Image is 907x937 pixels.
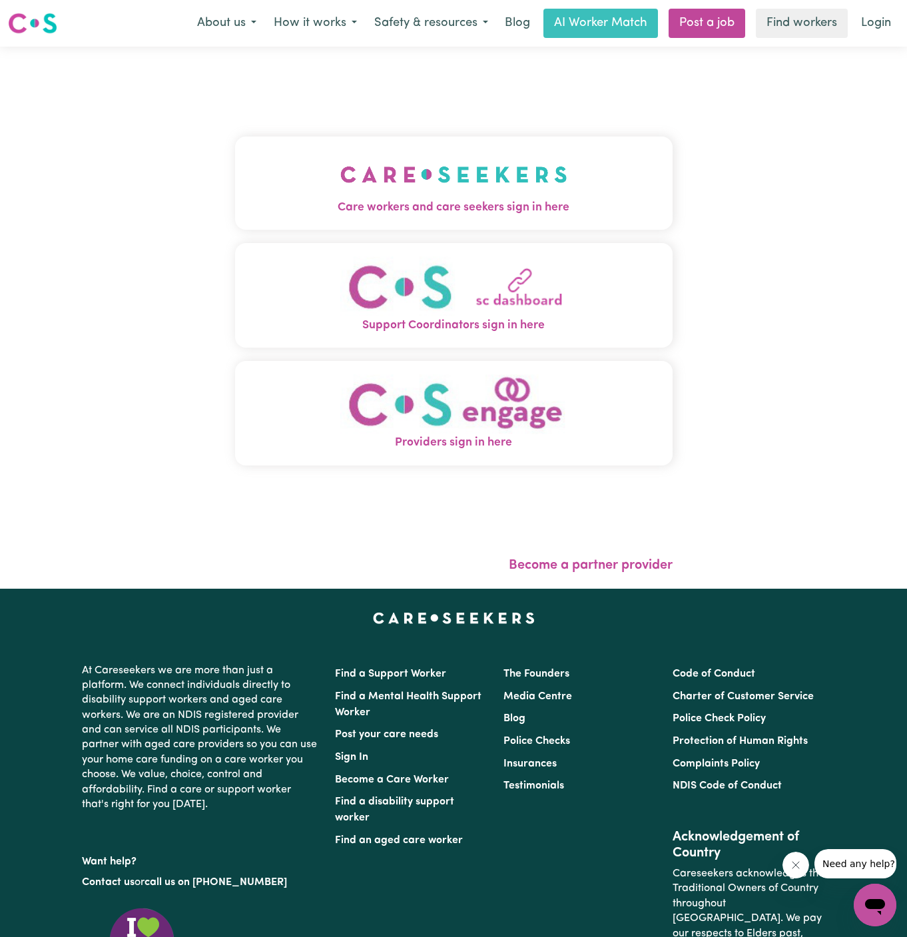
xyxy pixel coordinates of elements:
[673,736,808,747] a: Protection of Human Rights
[335,796,454,823] a: Find a disability support worker
[335,669,446,679] a: Find a Support Worker
[145,877,287,888] a: call us on [PHONE_NUMBER]
[782,852,809,878] iframe: Close message
[82,870,319,895] p: or
[854,884,896,926] iframe: Button to launch messaging window
[82,658,319,818] p: At Careseekers we are more than just a platform. We connect individuals directly to disability su...
[503,781,564,791] a: Testimonials
[543,9,658,38] a: AI Worker Match
[82,877,135,888] a: Contact us
[814,849,896,878] iframe: Message from company
[756,9,848,38] a: Find workers
[853,9,899,38] a: Login
[673,759,760,769] a: Complaints Policy
[509,559,673,572] a: Become a partner provider
[335,775,449,785] a: Become a Care Worker
[373,613,535,623] a: Careseekers home page
[188,9,265,37] button: About us
[673,691,814,702] a: Charter of Customer Service
[673,829,825,861] h2: Acknowledgement of Country
[235,243,673,348] button: Support Coordinators sign in here
[235,434,673,452] span: Providers sign in here
[503,669,569,679] a: The Founders
[497,9,538,38] a: Blog
[335,752,368,763] a: Sign In
[669,9,745,38] a: Post a job
[235,137,673,230] button: Care workers and care seekers sign in here
[673,669,755,679] a: Code of Conduct
[335,729,438,740] a: Post your care needs
[235,199,673,216] span: Care workers and care seekers sign in here
[335,835,463,846] a: Find an aged care worker
[8,11,57,35] img: Careseekers logo
[235,317,673,334] span: Support Coordinators sign in here
[673,781,782,791] a: NDIS Code of Conduct
[503,759,557,769] a: Insurances
[673,713,766,724] a: Police Check Policy
[265,9,366,37] button: How it works
[503,736,570,747] a: Police Checks
[235,361,673,466] button: Providers sign in here
[8,8,57,39] a: Careseekers logo
[503,713,525,724] a: Blog
[335,691,481,718] a: Find a Mental Health Support Worker
[82,849,319,869] p: Want help?
[503,691,572,702] a: Media Centre
[366,9,497,37] button: Safety & resources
